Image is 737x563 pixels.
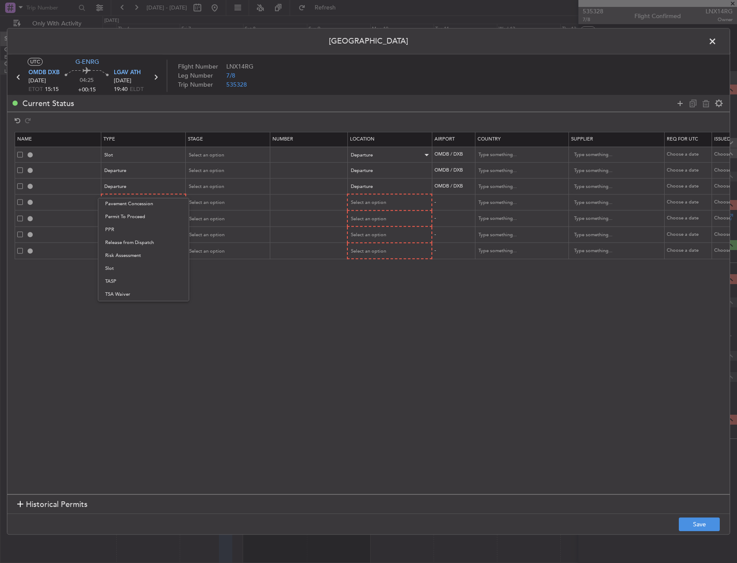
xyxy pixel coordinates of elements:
[105,249,182,262] span: Risk Assessment
[105,262,182,275] span: Slot
[105,197,182,210] span: Pavement Concession
[105,210,182,223] span: Permit To Proceed
[105,288,182,301] span: TSA Waiver
[105,275,182,288] span: TASP
[105,236,182,249] span: Release from Dispatch
[105,223,182,236] span: PPR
